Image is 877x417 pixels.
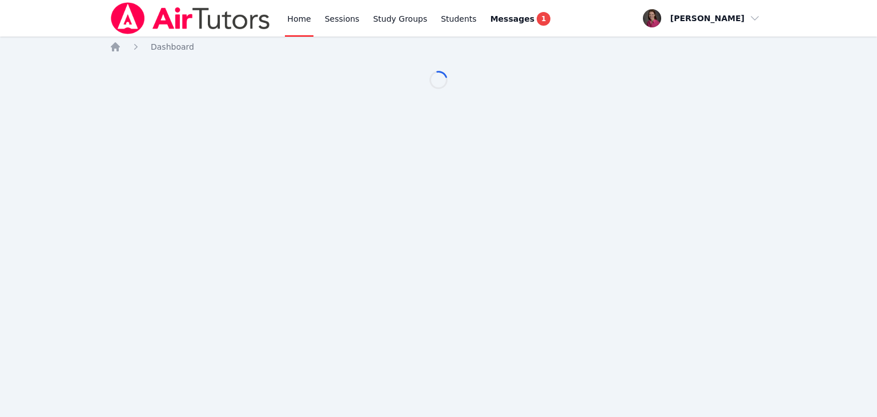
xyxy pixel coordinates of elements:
[151,42,194,51] span: Dashboard
[110,2,271,34] img: Air Tutors
[537,12,550,26] span: 1
[110,41,767,53] nav: Breadcrumb
[490,13,534,25] span: Messages
[151,41,194,53] a: Dashboard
